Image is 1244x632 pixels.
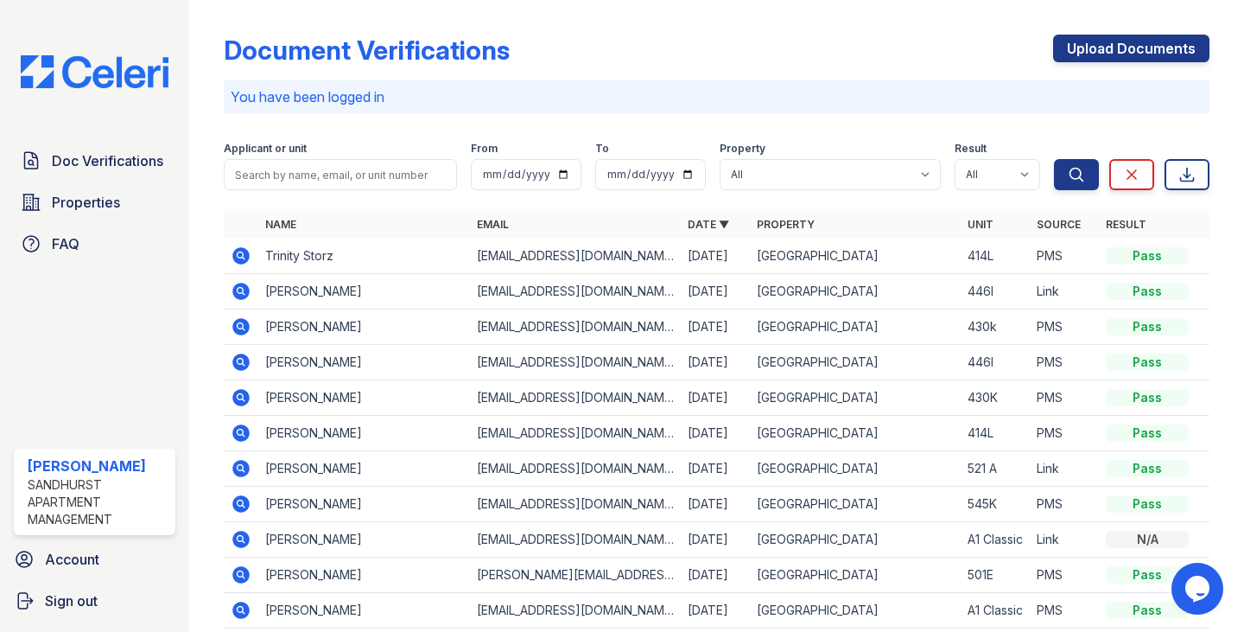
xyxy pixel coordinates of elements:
td: [GEOGRAPHIC_DATA] [750,487,961,522]
label: From [471,142,498,156]
div: Pass [1106,283,1189,300]
label: Property [720,142,765,156]
a: Date ▼ [688,218,729,231]
div: Pass [1106,318,1189,335]
p: You have been logged in [231,86,1203,107]
a: Properties [14,185,175,220]
td: Trinity Storz [258,239,469,274]
div: N/A [1106,531,1189,548]
td: PMS [1030,487,1099,522]
label: To [595,142,609,156]
div: Pass [1106,389,1189,406]
td: [EMAIL_ADDRESS][DOMAIN_NAME] [470,416,681,451]
td: [GEOGRAPHIC_DATA] [750,451,961,487]
td: [PERSON_NAME] [258,345,469,380]
td: [EMAIL_ADDRESS][DOMAIN_NAME] [470,239,681,274]
td: [GEOGRAPHIC_DATA] [750,593,961,629]
td: [DATE] [681,522,750,558]
td: Link [1030,451,1099,487]
a: Sign out [7,584,182,618]
td: [PERSON_NAME] [258,380,469,416]
div: Document Verifications [224,35,510,66]
td: [GEOGRAPHIC_DATA] [750,380,961,416]
td: [PERSON_NAME] [258,310,469,345]
div: Pass [1106,566,1189,584]
td: [EMAIL_ADDRESS][DOMAIN_NAME] [470,274,681,310]
td: [DATE] [681,593,750,629]
td: [EMAIL_ADDRESS][DOMAIN_NAME] [470,310,681,345]
a: Unit [968,218,993,231]
span: Account [45,549,99,570]
td: 521 A [961,451,1030,487]
td: [EMAIL_ADDRESS][DOMAIN_NAME] [470,451,681,487]
td: PMS [1030,593,1099,629]
td: 430K [961,380,1030,416]
td: PMS [1030,558,1099,593]
td: [PERSON_NAME][EMAIL_ADDRESS][DOMAIN_NAME] [470,558,681,593]
td: [DATE] [681,487,750,522]
span: FAQ [52,233,79,254]
iframe: chat widget [1171,563,1227,615]
div: Pass [1106,460,1189,477]
td: [EMAIL_ADDRESS][DOMAIN_NAME] [470,522,681,558]
label: Applicant or unit [224,142,307,156]
td: [GEOGRAPHIC_DATA] [750,310,961,345]
td: [DATE] [681,239,750,274]
a: Property [757,218,815,231]
td: 446I [961,274,1030,310]
td: [PERSON_NAME] [258,522,469,558]
td: 446I [961,345,1030,380]
td: [GEOGRAPHIC_DATA] [750,239,961,274]
a: Account [7,542,182,577]
td: [PERSON_NAME] [258,558,469,593]
span: Properties [52,192,120,213]
td: PMS [1030,345,1099,380]
div: Pass [1106,354,1189,371]
td: [GEOGRAPHIC_DATA] [750,345,961,380]
div: Pass [1106,602,1189,619]
td: [GEOGRAPHIC_DATA] [750,416,961,451]
div: Pass [1106,247,1189,265]
td: Link [1030,274,1099,310]
a: Result [1106,218,1146,231]
a: Doc Verifications [14,144,175,178]
td: [PERSON_NAME] [258,451,469,487]
td: [GEOGRAPHIC_DATA] [750,558,961,593]
td: A1 Classic [961,593,1030,629]
td: 414L [961,416,1030,451]
input: Search by name, email, or unit number [224,159,457,190]
td: [PERSON_NAME] [258,593,469,629]
td: PMS [1030,416,1099,451]
td: 545K [961,487,1030,522]
a: FAQ [14,227,175,261]
a: Source [1037,218,1081,231]
td: [PERSON_NAME] [258,416,469,451]
td: A1 Classic [961,522,1030,558]
td: 501E [961,558,1030,593]
a: Email [477,218,509,231]
td: 414L [961,239,1030,274]
td: Link [1030,522,1099,558]
td: [PERSON_NAME] [258,487,469,522]
td: [GEOGRAPHIC_DATA] [750,274,961,310]
a: Name [265,218,296,231]
div: Sandhurst Apartment Management [28,476,168,528]
td: [GEOGRAPHIC_DATA] [750,522,961,558]
td: PMS [1030,310,1099,345]
td: [EMAIL_ADDRESS][DOMAIN_NAME] [470,487,681,522]
td: [EMAIL_ADDRESS][DOMAIN_NAME] [470,345,681,380]
td: [DATE] [681,558,750,593]
td: [PERSON_NAME] [258,274,469,310]
div: Pass [1106,495,1189,513]
td: PMS [1030,239,1099,274]
td: [DATE] [681,310,750,345]
div: [PERSON_NAME] [28,456,168,476]
label: Result [955,142,987,156]
td: [DATE] [681,380,750,416]
img: CE_Logo_Blue-a8612792a0a2168367f1c8372b55b34899dd931a85d93a1a3d3e32e68fde9ad4.png [7,55,182,88]
td: [EMAIL_ADDRESS][DOMAIN_NAME] [470,593,681,629]
div: Pass [1106,425,1189,442]
td: 430k [961,310,1030,345]
td: [DATE] [681,345,750,380]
